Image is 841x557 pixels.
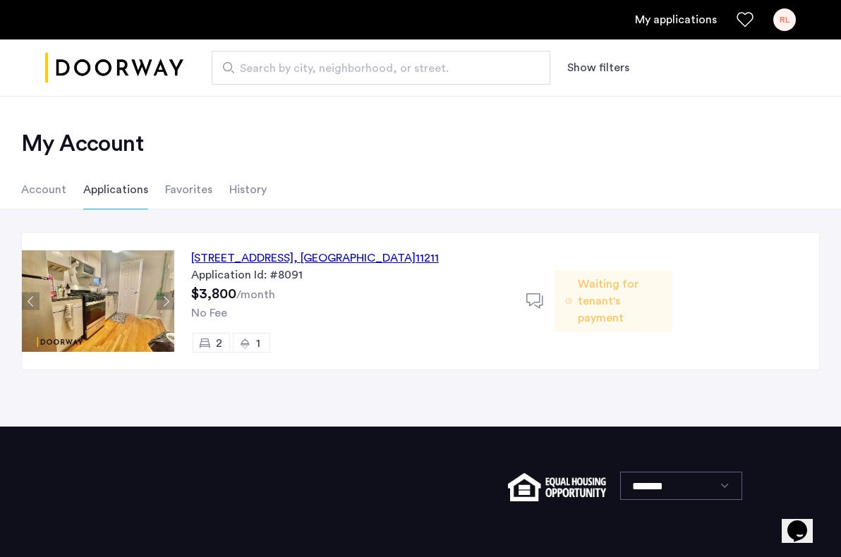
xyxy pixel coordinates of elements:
li: Favorites [165,170,212,209]
select: Language select [620,472,742,500]
a: Cazamio logo [45,42,183,94]
iframe: chat widget [782,501,827,543]
div: Application Id: #8091 [191,267,509,283]
div: [STREET_ADDRESS] 11211 [191,250,439,267]
h2: My Account [21,130,820,158]
span: No Fee [191,307,227,319]
a: Favorites [737,11,754,28]
button: Previous apartment [22,293,40,310]
div: RL [773,8,796,31]
li: History [229,170,267,209]
span: Waiting for tenant's payment [578,276,661,326]
img: Apartment photo [22,250,174,352]
span: $3,800 [191,287,236,301]
span: , [GEOGRAPHIC_DATA] [294,252,416,264]
span: 2 [216,338,222,349]
li: Applications [83,170,148,209]
span: 1 [256,338,260,349]
span: Search by city, neighborhood, or street. [240,60,511,77]
li: Account [21,170,66,209]
input: Apartment Search [212,51,550,85]
button: Show or hide filters [567,59,629,76]
img: logo [45,42,183,94]
img: equal-housing.png [508,473,606,501]
a: My application [635,11,717,28]
sub: /month [236,289,275,300]
button: Next apartment [157,293,174,310]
